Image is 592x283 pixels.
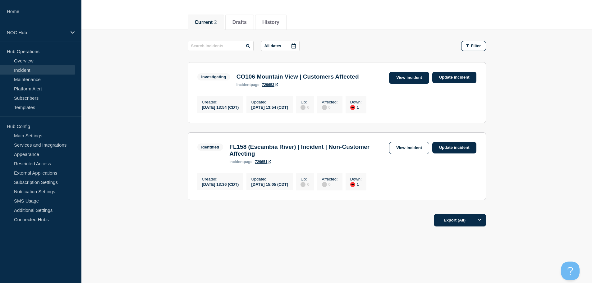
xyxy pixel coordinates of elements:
[214,20,217,25] span: 2
[322,177,338,181] p: Affected :
[389,142,429,154] a: View incident
[255,160,271,164] a: 729651
[195,20,217,25] button: Current 2
[350,182,355,187] div: down
[262,83,278,87] a: 729653
[261,41,300,51] button: All dates
[350,100,362,104] p: Down :
[251,181,288,187] div: [DATE] 15:05 (CDT)
[301,100,309,104] p: Up :
[236,83,251,87] span: incident
[434,214,486,226] button: Export (All)
[350,177,362,181] p: Down :
[236,73,359,80] h3: CO106 Mountain View | Customers Affected
[301,177,309,181] p: Up :
[202,104,239,110] div: [DATE] 13:54 (CDT)
[461,41,486,51] button: Filter
[389,72,429,84] a: View incident
[322,104,338,110] div: 0
[188,41,254,51] input: Search incidents
[202,100,239,104] p: Created :
[7,30,67,35] p: NOC Hub
[474,214,486,226] button: Options
[264,43,281,48] p: All dates
[229,160,252,164] p: page
[301,181,309,187] div: 0
[251,177,288,181] p: Updated :
[322,181,338,187] div: 0
[350,105,355,110] div: down
[350,181,362,187] div: 1
[432,142,476,153] a: Update incident
[432,72,476,83] a: Update incident
[350,104,362,110] div: 1
[202,177,239,181] p: Created :
[229,144,386,157] h3: FL158 (Escambia River) | Incident | Non-Customer Affecting
[471,43,481,48] span: Filter
[322,105,327,110] div: disabled
[236,83,259,87] p: page
[262,20,279,25] button: History
[197,144,223,151] span: Identified
[202,181,239,187] div: [DATE] 13:36 (CDT)
[561,262,580,280] iframe: Help Scout Beacon - Open
[229,160,244,164] span: incident
[197,73,230,80] span: Investigating
[251,104,288,110] div: [DATE] 13:54 (CDT)
[322,100,338,104] p: Affected :
[301,104,309,110] div: 0
[322,182,327,187] div: disabled
[301,182,305,187] div: disabled
[301,105,305,110] div: disabled
[251,100,288,104] p: Updated :
[232,20,247,25] button: Drafts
